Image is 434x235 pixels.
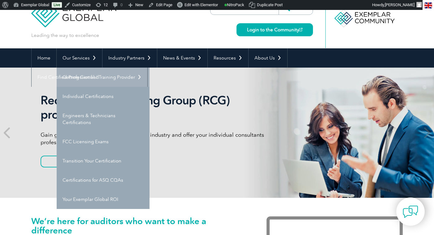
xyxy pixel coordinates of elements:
[57,48,102,68] a: Our Services
[52,2,62,8] a: Live
[57,132,150,151] a: FCC Licensing Exams
[41,93,273,122] h2: Recognized Consulting Group (RCG) program
[403,204,418,219] img: contact-chat.png
[385,2,414,7] span: [PERSON_NAME]
[57,190,150,209] a: Your Exemplar Global ROI
[32,48,56,68] a: Home
[41,156,105,167] a: Learn More
[299,28,302,31] img: open_square.png
[157,48,207,68] a: News & Events
[31,216,248,235] h1: We’re here for auditors who want to make a difference
[184,2,218,7] span: Edit with Elementor
[249,48,287,68] a: About Us
[32,68,147,87] a: Find Certified Professional / Training Provider
[208,48,248,68] a: Resources
[57,106,150,132] a: Engineers & Technicians Certifications
[57,171,150,190] a: Certifications for ASQ CQAs
[57,87,150,106] a: Individual Certifications
[424,2,432,8] img: en
[237,23,313,36] a: Login to the Community
[102,48,157,68] a: Industry Partners
[57,151,150,171] a: Transition Your Certification
[41,131,273,146] p: Gain global recognition in the compliance industry and offer your individual consultants professi...
[31,32,99,39] p: Leading the way to excellence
